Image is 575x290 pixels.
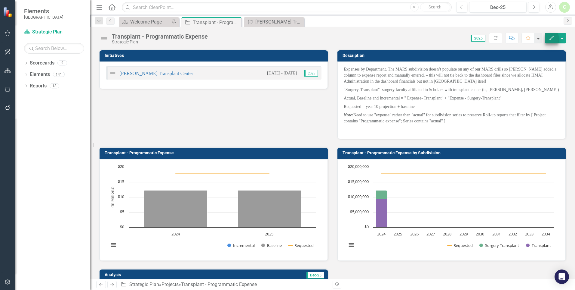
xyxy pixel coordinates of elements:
[120,224,124,229] text: $0
[24,15,63,20] small: [GEOGRAPHIC_DATA]
[118,164,124,169] text: $20
[288,243,314,248] button: Show Requested
[542,231,550,237] text: 2034
[344,86,559,94] p: "Surgery-Transplant"=surgery faculty affiliated in Scholars with transplant center (ie, [PERSON_N...
[106,164,321,254] div: Chart. Highcharts interactive chart.
[492,231,501,237] text: 2031
[181,282,257,287] div: Transplant - Programmatic Expense
[476,231,484,237] text: 2030
[471,35,485,42] span: 2025
[526,243,551,248] button: Show Transplant
[30,60,54,67] a: Scorecards
[3,7,14,17] img: ClearPoint Strategy
[171,231,180,237] text: 2024
[261,243,282,248] button: Show Baseline
[121,281,328,288] div: » »
[130,18,170,26] div: Welcome Page
[344,164,559,254] div: Chart. Highcharts interactive chart.
[255,18,303,26] div: [PERSON_NAME] Transplant Center
[306,272,324,279] span: Dec-25
[144,190,301,227] g: Baseline, series 2 of 3. Bar series with 2 bars.
[161,282,179,287] a: Projects
[443,231,451,237] text: 2028
[343,151,563,155] h3: Transplant - Programmatic Expense by Subdivision
[343,53,563,58] h3: Description
[471,4,524,11] div: Dec-25
[24,29,84,36] a: Strategic Plan
[376,199,387,227] path: 2024, 9,481,271.85. Transplant.
[118,179,124,184] text: $15
[509,231,517,237] text: 2032
[105,273,208,277] h3: Analysis
[129,282,159,287] a: Strategic Plan
[109,241,118,249] button: View chart menu, Chart
[112,40,208,44] div: Strategic Plan
[559,2,570,13] button: C
[420,3,450,11] button: Search
[555,270,569,284] div: Open Intercom Messenger
[245,18,303,26] a: [PERSON_NAME] Transplant Center
[119,71,193,76] a: [PERSON_NAME] Transplant Center
[99,33,109,43] img: Not Defined
[348,164,369,169] text: $20,000,000
[50,83,59,88] div: 18
[429,5,441,9] span: Search
[348,179,369,184] text: $15,000,000
[304,70,318,77] span: 2025
[118,194,124,199] text: $10
[344,94,559,102] p: Actual, Baseline and Incremental = " Expense- Transplant" + "Expense - Surgery-Transplant"
[238,190,301,227] path: 2025, 12.2577898. Baseline.
[144,190,208,227] path: 2024, 12.2577898. Baseline.
[106,164,319,254] svg: Interactive chart
[344,111,559,125] p: Need to use "expense" rather than "actual" for subdivision series to preserve Roll-up reports tha...
[394,231,402,237] text: 2025
[479,243,519,248] button: Show Surgery-Transplant
[364,224,369,229] text: $0
[376,167,546,199] g: Surgery-Transplant, series 2 of 3. Bar series with 11 bars.
[120,18,170,26] a: Welcome Page
[344,66,559,86] p: Expenses by Department. The MARS subdivision doesn’t populate on any of our MARS drills so [PERSO...
[525,231,533,237] text: 2033
[344,164,557,254] svg: Interactive chart
[109,187,115,207] text: (In Millions)
[267,70,297,76] small: [DATE] - [DATE]
[469,2,527,13] button: Dec-25
[348,194,369,199] text: $10,000,000
[376,190,387,199] path: 2024, 2,776,517.95. Surgery-Transplant.
[24,8,63,15] span: Elements
[145,167,270,191] g: Incremental, series 1 of 3. Bar series with 2 bars.
[344,113,353,117] em: Note:
[350,209,369,214] text: $5,000,000
[347,241,355,249] button: View chart menu, Chart
[24,43,84,54] input: Search Below...
[53,72,65,77] div: 141
[460,231,468,237] text: 2029
[410,231,419,237] text: 2026
[105,151,325,155] h3: Transplant - Programmatic Expense
[426,231,435,237] text: 2027
[227,243,255,248] button: Show Incremental
[112,33,208,40] div: Transplant - Programmatic Expense
[122,2,452,13] input: Search ClearPoint...
[174,172,271,174] g: Requested, series 3 of 3. Line with 2 data points.
[377,231,386,237] text: 2024
[193,19,240,26] div: Transplant - Programmatic Expense
[447,243,473,248] button: Show Requested
[105,53,325,58] h3: Initiatives
[120,209,124,214] text: $5
[30,71,50,78] a: Elements
[109,70,116,77] img: Not Defined
[30,83,47,90] a: Reports
[57,61,67,66] div: 2
[380,172,547,174] g: Requested, series 1 of 3. Line with 11 data points.
[344,102,559,111] p: Requested = year 10 projection + baseline
[265,231,273,237] text: 2025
